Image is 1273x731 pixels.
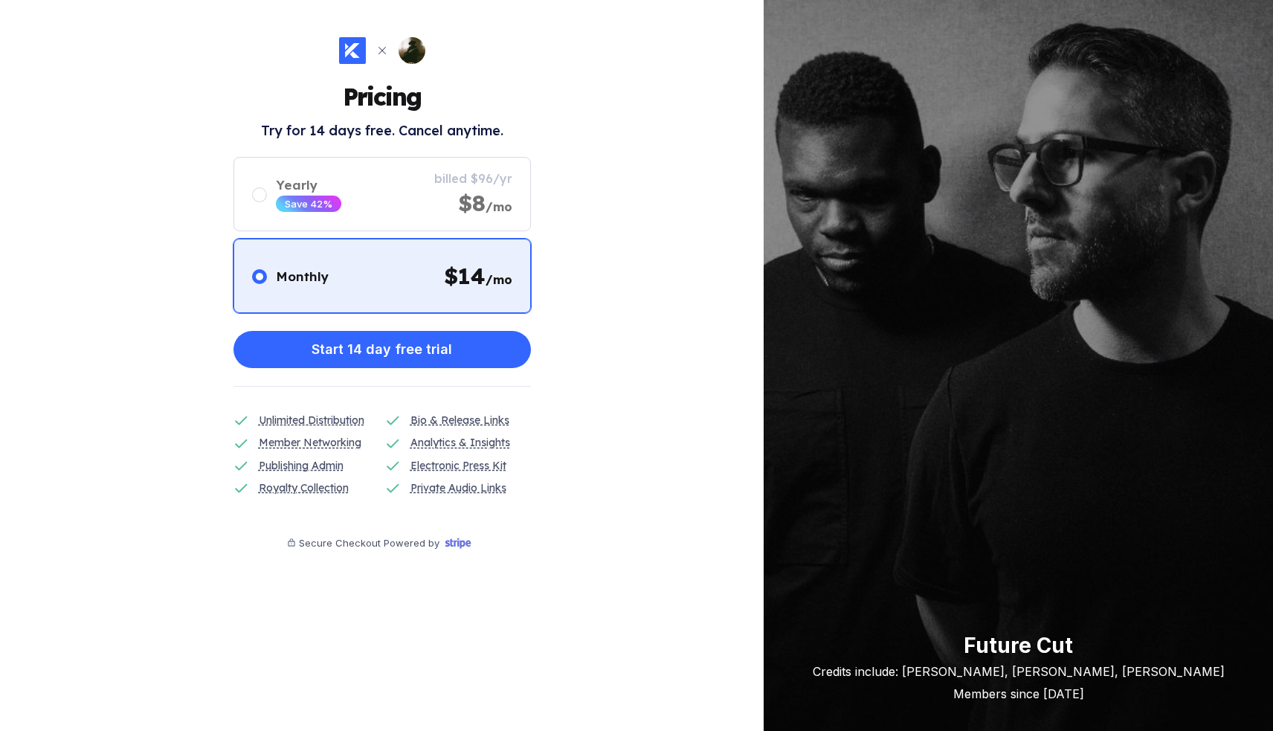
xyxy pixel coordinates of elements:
[444,262,512,290] div: $ 14
[486,199,512,214] span: /mo
[399,37,425,64] img: ACg8ocJBR18HjpbXR4rs9l9sCzd00PzeNLyNgmttZvBMeheR7w=s96-c
[434,171,512,186] div: billed $96/yr
[343,82,421,112] h1: Pricing
[261,122,503,139] h2: Try for 14 days free. Cancel anytime.
[410,480,506,496] div: Private Audio Links
[285,198,332,210] div: Save 42%
[299,537,439,549] div: Secure Checkout Powered by
[410,434,510,451] div: Analytics & Insights
[276,177,341,193] div: Yearly
[410,412,509,428] div: Bio & Release Links
[813,664,1225,679] div: Credits include: [PERSON_NAME], [PERSON_NAME], [PERSON_NAME]
[259,434,361,451] div: Member Networking
[813,686,1225,701] div: Members since [DATE]
[259,480,349,496] div: Royalty Collection
[259,412,364,428] div: Unlimited Distribution
[312,335,452,364] div: Start 14 day free trial
[813,633,1225,658] div: Future Cut
[233,331,531,368] button: Start 14 day free trial
[458,189,512,217] div: $8
[486,272,512,287] span: /mo
[259,457,344,474] div: Publishing Admin
[276,268,329,284] div: Monthly
[410,457,506,474] div: Electronic Press Kit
